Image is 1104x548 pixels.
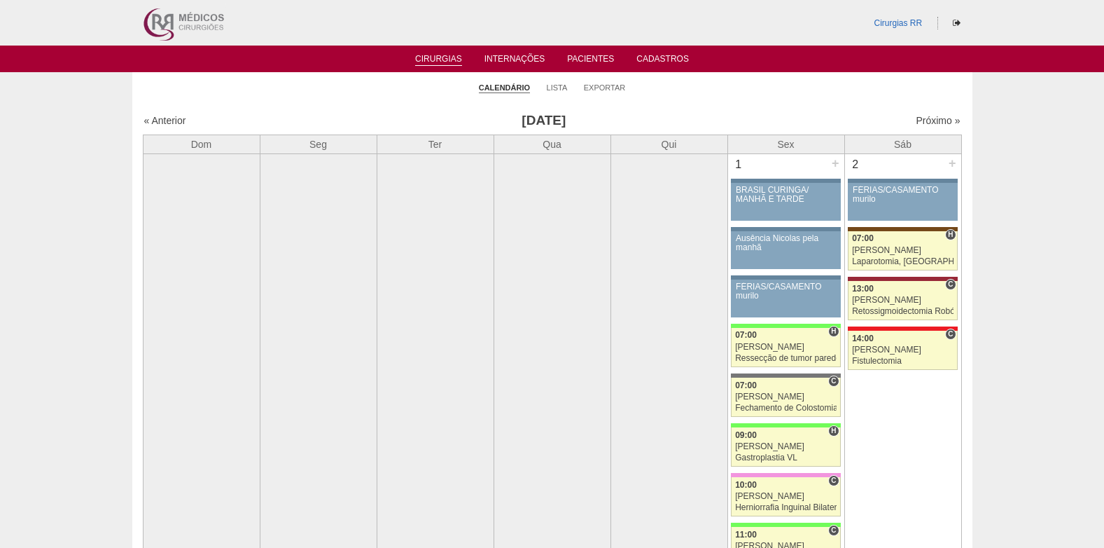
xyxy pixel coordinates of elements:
[728,154,750,175] div: 1
[735,354,837,363] div: Ressecção de tumor parede abdominal pélvica
[731,374,840,378] div: Key: Santa Catarina
[735,480,757,490] span: 10:00
[731,523,840,527] div: Key: Brasil
[731,227,840,231] div: Key: Aviso
[731,183,840,221] a: BRASIL CURINGA/ MANHÃ E TARDE
[736,234,836,252] div: Ausência Nicolas pela manhã
[340,111,748,131] h3: [DATE]
[852,257,953,266] div: Laparotomia, [GEOGRAPHIC_DATA], Drenagem, Bridas
[735,381,757,390] span: 07:00
[852,233,874,243] span: 07:00
[916,115,960,126] a: Próximo »
[848,183,957,221] a: FÉRIAS/CASAMENTO murilo
[946,154,958,172] div: +
[547,83,568,93] a: Lista
[848,179,957,183] div: Key: Aviso
[828,376,839,387] span: Consultório
[735,503,837,512] div: Herniorrafia Inguinal Bilateral
[852,284,874,294] span: 13:00
[828,425,839,437] span: Hospital
[735,530,757,540] span: 11:00
[853,186,953,204] div: FÉRIAS/CASAMENTO murilo
[848,331,957,370] a: C 14:00 [PERSON_NAME] Fistulectomia
[735,343,837,352] div: [PERSON_NAME]
[736,186,836,204] div: BRASIL CURINGA/ MANHÃ E TARDE
[830,154,841,172] div: +
[828,326,839,337] span: Hospital
[852,345,953,355] div: [PERSON_NAME]
[731,324,840,328] div: Key: Brasil
[735,492,837,501] div: [PERSON_NAME]
[479,83,530,93] a: Calendário
[610,135,727,153] th: Qui
[731,427,840,467] a: H 09:00 [PERSON_NAME] Gastroplastia VL
[848,231,957,270] a: H 07:00 [PERSON_NAME] Laparotomia, [GEOGRAPHIC_DATA], Drenagem, Bridas
[735,453,837,463] div: Gastroplastia VL
[731,473,840,477] div: Key: Albert Einstein
[828,525,839,536] span: Consultório
[377,135,494,153] th: Ter
[567,54,614,68] a: Pacientes
[735,330,757,340] span: 07:00
[845,154,867,175] div: 2
[144,115,186,126] a: « Anterior
[848,327,957,331] div: Key: Assunção
[735,404,837,413] div: Fechamento de Colostomia ou Enterostomia
[852,307,953,316] div: Retossigmoidectomia Robótica
[852,334,874,343] span: 14:00
[848,281,957,320] a: C 13:00 [PERSON_NAME] Retossigmoidectomia Robótica
[848,227,957,231] div: Key: Santa Joana
[731,275,840,280] div: Key: Aviso
[945,329,956,340] span: Consultório
[828,475,839,486] span: Consultório
[735,430,757,440] span: 09:00
[736,282,836,301] div: FÉRIAS/CASAMENTO murilo
[731,280,840,317] a: FÉRIAS/CASAMENTO murilo
[731,477,840,516] a: C 10:00 [PERSON_NAME] Herniorrafia Inguinal Bilateral
[735,442,837,451] div: [PERSON_NAME]
[945,229,956,240] span: Hospital
[874,18,922,28] a: Cirurgias RR
[636,54,689,68] a: Cadastros
[731,378,840,417] a: C 07:00 [PERSON_NAME] Fechamento de Colostomia ou Enterostomia
[731,231,840,269] a: Ausência Nicolas pela manhã
[844,135,961,153] th: Sáb
[731,328,840,367] a: H 07:00 [PERSON_NAME] Ressecção de tumor parede abdominal pélvica
[415,54,462,66] a: Cirurgias
[735,392,837,402] div: [PERSON_NAME]
[727,135,844,153] th: Sex
[494,135,610,153] th: Qua
[260,135,377,153] th: Seg
[852,246,953,255] div: [PERSON_NAME]
[852,357,953,366] div: Fistulectomia
[731,423,840,427] div: Key: Brasil
[143,135,260,153] th: Dom
[953,19,960,27] i: Sair
[945,279,956,290] span: Consultório
[584,83,626,93] a: Exportar
[731,179,840,183] div: Key: Aviso
[484,54,545,68] a: Internações
[848,277,957,281] div: Key: Sírio Libanês
[852,296,953,305] div: [PERSON_NAME]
